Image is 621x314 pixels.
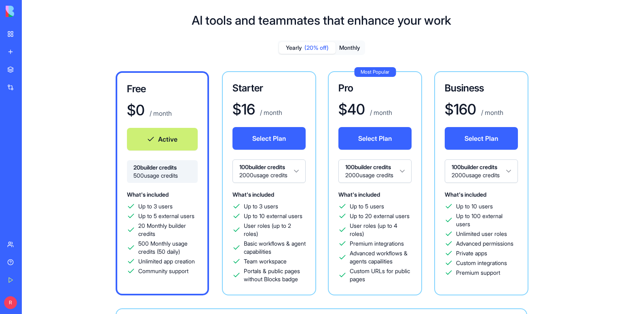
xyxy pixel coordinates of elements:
span: Premium integrations [350,240,404,248]
span: Advanced workflows & agents capailities [350,249,412,265]
button: Active [127,128,198,151]
button: Yearly [279,42,336,54]
button: Monthly [336,42,364,54]
p: / month [368,108,392,117]
span: Private apps [456,249,487,257]
span: Custom integrations [456,259,507,267]
span: User roles (up to 2 roles) [244,222,306,238]
span: Basic workflows & agent capabilities [244,240,306,256]
h3: Pro [338,82,412,95]
span: Advanced permissions [456,240,513,248]
button: Select Plan [232,127,306,150]
h1: $ 40 [338,101,365,117]
span: Team workspace [244,257,287,265]
span: Unlimited app creation [138,257,195,265]
span: R [4,296,17,309]
h1: $ 160 [445,101,476,117]
span: Premium support [456,269,500,277]
h1: AI tools and teammates that enhance your work [192,13,451,28]
span: Up to 3 users [138,202,173,210]
p: / month [479,108,503,117]
button: Select Plan [338,127,412,150]
span: Up to 100 external users [456,212,518,228]
img: logo [6,6,56,17]
span: Up to 5 users [350,202,384,210]
span: Up to 10 external users [244,212,302,220]
span: 500 usage credits [133,172,191,180]
span: 20 Monthly builder credits [138,222,198,238]
span: What's included [445,191,486,198]
span: What's included [338,191,380,198]
span: What's included [232,191,274,198]
span: Community support [138,267,188,275]
span: Portals & public pages without Blocks badge [244,267,306,283]
div: Most Popular [354,67,396,77]
button: Select Plan [445,127,518,150]
span: User roles (up to 4 roles) [350,222,412,238]
p: / month [148,108,172,118]
span: What's included [127,191,169,198]
span: 500 Monthly usage credits (50 daily) [138,240,198,256]
span: Up to 3 users [244,202,278,210]
span: Up to 5 external users [138,212,194,220]
span: Unlimited user roles [456,230,507,238]
p: / month [258,108,282,117]
h3: Business [445,82,518,95]
span: (20% off) [304,44,329,52]
span: Up to 20 external users [350,212,410,220]
h3: Starter [232,82,306,95]
span: Up to 10 users [456,202,493,210]
h1: $ 16 [232,101,255,117]
span: 20 builder credits [133,163,191,172]
span: Custom URLs for public pages [350,267,412,283]
h1: $ 0 [127,102,145,118]
h3: Free [127,83,198,95]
